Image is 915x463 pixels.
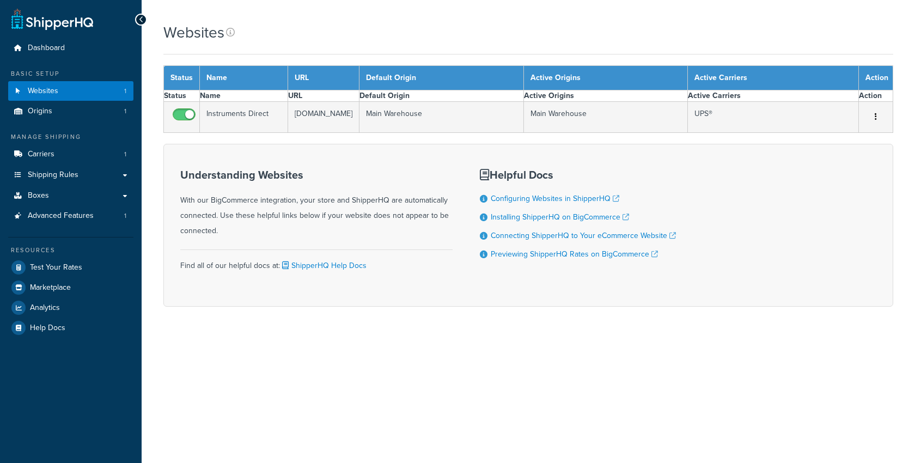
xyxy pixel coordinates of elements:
span: Origins [28,107,52,116]
li: Websites [8,81,133,101]
th: Name [200,66,288,90]
span: Shipping Rules [28,170,78,180]
a: Analytics [8,298,133,318]
li: Advanced Features [8,206,133,226]
th: Active Carriers [687,66,858,90]
h3: Understanding Websites [180,169,453,181]
th: Active Origins [523,66,687,90]
th: Action [859,66,893,90]
a: Websites 1 [8,81,133,101]
td: UPS® [687,102,858,133]
span: 1 [124,107,126,116]
a: Origins 1 [8,101,133,121]
span: Dashboard [28,44,65,53]
td: [DOMAIN_NAME] [288,102,359,133]
th: Name [200,90,288,102]
a: Boxes [8,186,133,206]
a: Advanced Features 1 [8,206,133,226]
li: Carriers [8,144,133,165]
div: Manage Shipping [8,132,133,142]
a: Help Docs [8,318,133,338]
span: Advanced Features [28,211,94,221]
span: Carriers [28,150,54,159]
th: Default Origin [359,66,523,90]
a: Marketplace [8,278,133,297]
a: Dashboard [8,38,133,58]
th: Status [164,90,200,102]
a: ShipperHQ Home [11,8,93,30]
a: Shipping Rules [8,165,133,185]
span: 1 [124,150,126,159]
span: Test Your Rates [30,263,82,272]
li: Origins [8,101,133,121]
span: Help Docs [30,324,65,333]
th: URL [288,90,359,102]
div: Find all of our helpful docs at: [180,249,453,273]
td: Instruments Direct [200,102,288,133]
a: Test Your Rates [8,258,133,277]
span: 1 [124,87,126,96]
th: Status [164,66,200,90]
span: Websites [28,87,58,96]
th: Active Carriers [687,90,858,102]
th: URL [288,66,359,90]
a: Previewing ShipperHQ Rates on BigCommerce [491,248,658,260]
h3: Helpful Docs [480,169,676,181]
th: Active Origins [523,90,687,102]
span: Marketplace [30,283,71,293]
a: Connecting ShipperHQ to Your eCommerce Website [491,230,676,241]
div: Basic Setup [8,69,133,78]
td: Main Warehouse [359,102,523,133]
a: Carriers 1 [8,144,133,165]
div: Resources [8,246,133,255]
span: Analytics [30,303,60,313]
td: Main Warehouse [523,102,687,133]
a: ShipperHQ Help Docs [280,260,367,271]
span: Boxes [28,191,49,200]
th: Action [859,90,893,102]
h1: Websites [163,22,224,43]
th: Default Origin [359,90,523,102]
span: 1 [124,211,126,221]
a: Configuring Websites in ShipperHQ [491,193,619,204]
div: With our BigCommerce integration, your store and ShipperHQ are automatically connected. Use these... [180,169,453,239]
a: Installing ShipperHQ on BigCommerce [491,211,629,223]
